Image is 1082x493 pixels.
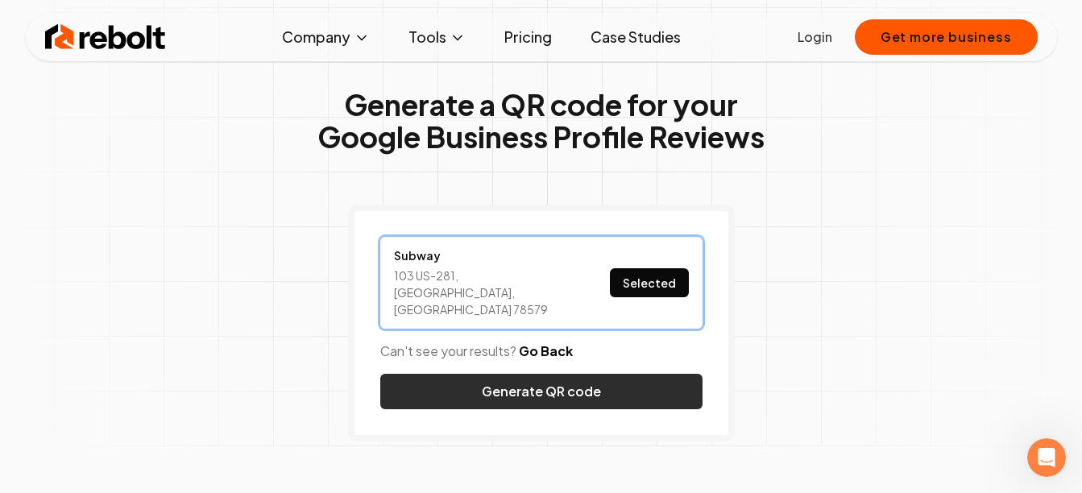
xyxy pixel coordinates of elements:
h1: Generate a QR code for your Google Business Profile Reviews [317,89,765,153]
a: Login [798,27,832,47]
button: Selected [610,268,689,297]
a: Pricing [491,21,565,53]
button: Company [269,21,383,53]
button: Generate QR code [380,374,703,409]
iframe: Intercom live chat [1027,438,1066,477]
button: Tools [396,21,479,53]
a: Case Studies [578,21,694,53]
img: Rebolt Logo [45,21,166,53]
button: Go Back [519,342,573,361]
p: Can't see your results? [380,342,703,361]
button: Get more business [855,19,1038,55]
a: Subway [394,247,571,264]
div: 103 US-281, [GEOGRAPHIC_DATA], [GEOGRAPHIC_DATA] 78579 [394,267,571,318]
